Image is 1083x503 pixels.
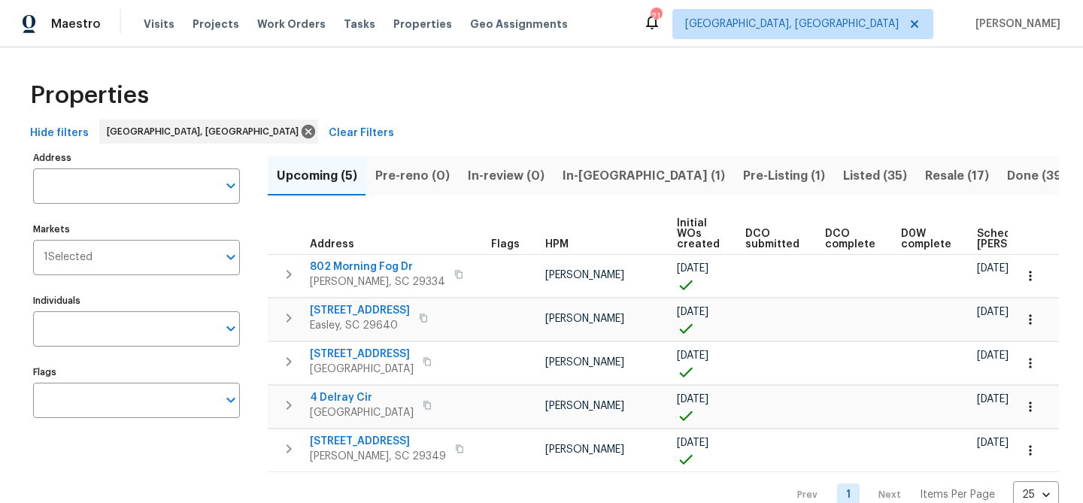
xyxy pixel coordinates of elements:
span: [PERSON_NAME] [545,401,624,411]
span: Maestro [51,17,101,32]
span: Tasks [344,19,375,29]
span: Hide filters [30,124,89,143]
span: [STREET_ADDRESS] [310,303,410,318]
span: [DATE] [677,263,708,274]
span: [PERSON_NAME] [545,444,624,455]
span: Pre-Listing (1) [743,165,825,186]
span: Properties [393,17,452,32]
span: Geo Assignments [470,17,568,32]
span: [PERSON_NAME] [545,314,624,324]
button: Clear Filters [323,120,400,147]
span: Projects [193,17,239,32]
span: [DATE] [977,307,1009,317]
label: Address [33,153,240,162]
span: Work Orders [257,17,326,32]
span: In-review (0) [468,165,545,186]
span: Easley, SC 29640 [310,318,410,333]
span: [PERSON_NAME] [545,357,624,368]
span: Visits [144,17,174,32]
label: Flags [33,368,240,377]
span: Listed (35) [843,165,907,186]
span: 4 Delray Cir [310,390,414,405]
div: [GEOGRAPHIC_DATA], [GEOGRAPHIC_DATA] [99,120,318,144]
span: [DATE] [677,394,708,405]
span: DCO complete [825,229,875,250]
span: DCO submitted [745,229,799,250]
span: Properties [30,88,149,103]
button: Open [220,389,241,411]
span: D0W complete [901,229,951,250]
span: [PERSON_NAME], SC 29334 [310,274,445,289]
span: [PERSON_NAME] [545,270,624,280]
span: [GEOGRAPHIC_DATA], [GEOGRAPHIC_DATA] [685,17,899,32]
span: [GEOGRAPHIC_DATA] [310,362,414,377]
div: 21 [651,9,661,24]
span: [DATE] [677,438,708,448]
span: 802 Morning Fog Dr [310,259,445,274]
span: [PERSON_NAME], SC 29349 [310,449,446,464]
span: [PERSON_NAME] [969,17,1060,32]
span: Done (393) [1007,165,1074,186]
p: Items Per Page [920,487,995,502]
span: Address [310,239,354,250]
button: Hide filters [24,120,95,147]
span: [STREET_ADDRESS] [310,434,446,449]
label: Individuals [33,296,240,305]
span: [GEOGRAPHIC_DATA] [310,405,414,420]
span: [STREET_ADDRESS] [310,347,414,362]
span: 1 Selected [44,251,93,264]
button: Open [220,175,241,196]
span: [DATE] [677,350,708,361]
span: Clear Filters [329,124,394,143]
span: [DATE] [977,394,1009,405]
span: In-[GEOGRAPHIC_DATA] (1) [563,165,725,186]
button: Open [220,318,241,339]
span: [DATE] [977,350,1009,361]
span: Initial WOs created [677,218,720,250]
span: Scheduled [PERSON_NAME] [977,229,1062,250]
span: [DATE] [977,263,1009,274]
span: Upcoming (5) [277,165,357,186]
span: Flags [491,239,520,250]
span: Pre-reno (0) [375,165,450,186]
label: Markets [33,225,240,234]
span: Resale (17) [925,165,989,186]
button: Open [220,247,241,268]
span: HPM [545,239,569,250]
span: [GEOGRAPHIC_DATA], [GEOGRAPHIC_DATA] [107,124,305,139]
span: [DATE] [677,307,708,317]
span: [DATE] [977,438,1009,448]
